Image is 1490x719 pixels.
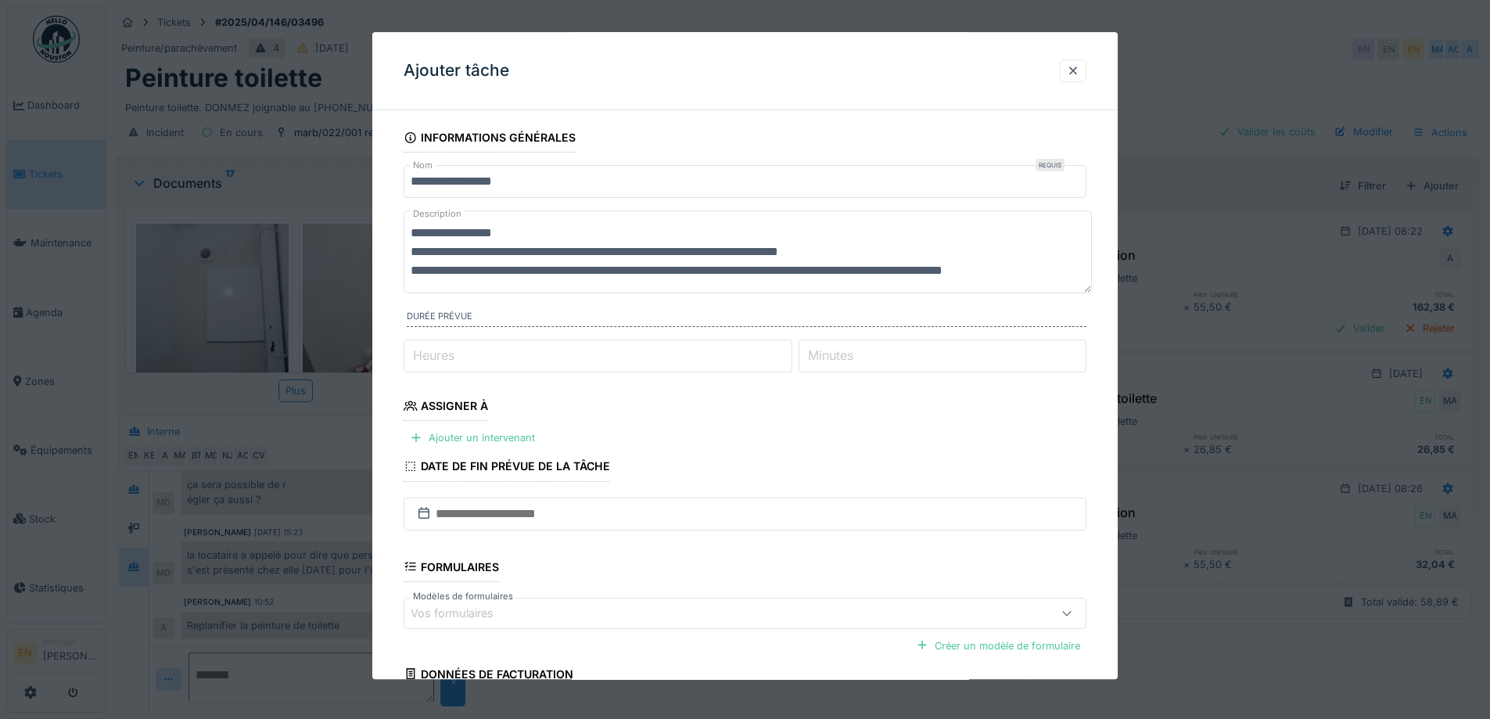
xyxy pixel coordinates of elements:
[404,394,488,421] div: Assigner à
[411,605,515,622] div: Vos formulaires
[410,347,458,365] label: Heures
[404,555,499,582] div: Formulaires
[410,590,516,603] label: Modèles de formulaires
[910,635,1086,656] div: Créer un modèle de formulaire
[410,204,465,224] label: Description
[407,311,1086,328] label: Durée prévue
[404,428,541,449] div: Ajouter un intervenant
[1036,159,1065,171] div: Requis
[404,126,576,153] div: Informations générales
[404,61,509,81] h3: Ajouter tâche
[805,347,856,365] label: Minutes
[410,159,436,172] label: Nom
[404,663,573,689] div: Données de facturation
[404,455,610,482] div: Date de fin prévue de la tâche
